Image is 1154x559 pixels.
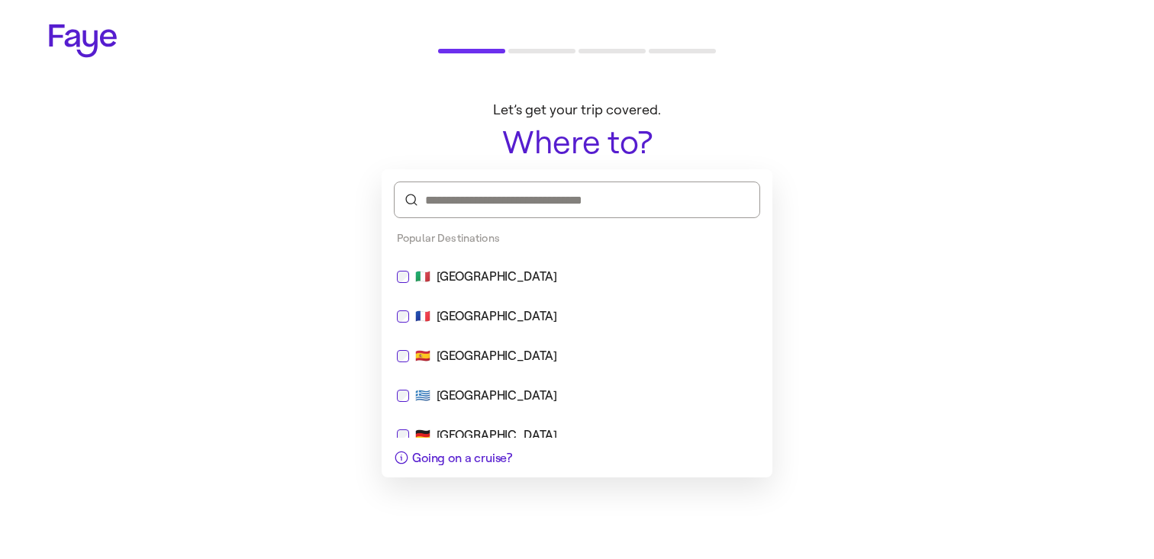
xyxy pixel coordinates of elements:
div: 🇬🇷 [397,387,757,405]
div: [GEOGRAPHIC_DATA] [437,426,557,445]
div: 🇩🇪 [397,426,757,445]
div: 🇮🇹 [397,268,757,286]
p: Let’s get your trip covered. [385,102,769,119]
div: 🇫🇷 [397,307,757,326]
div: Popular Destinations [382,224,772,252]
h1: Where to? [385,125,769,160]
div: 🇪🇸 [397,347,757,365]
div: [GEOGRAPHIC_DATA] [437,387,557,405]
div: [GEOGRAPHIC_DATA] [437,347,557,365]
div: [GEOGRAPHIC_DATA] [437,307,557,326]
div: [GEOGRAPHIC_DATA] [437,268,557,286]
span: Going on a cruise? [412,451,512,465]
button: Going on a cruise? [382,438,524,477]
